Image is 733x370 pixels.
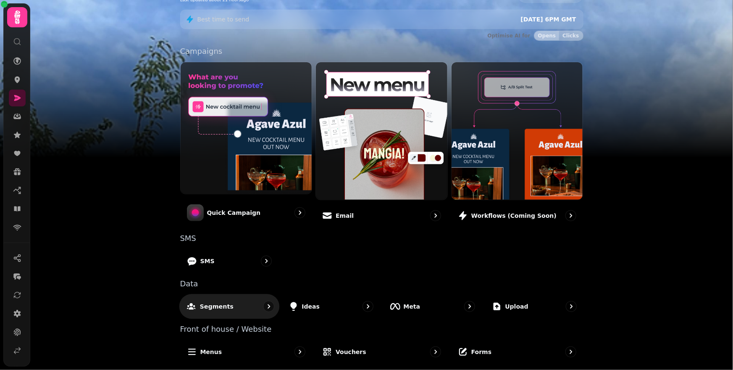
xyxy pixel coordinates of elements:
svg: go to [567,211,575,220]
p: Ideas [302,302,320,311]
p: Meta [404,302,420,311]
p: Quick Campaign [207,209,261,217]
svg: go to [262,257,271,265]
p: Best time to send [197,15,250,24]
svg: go to [264,302,273,310]
a: Vouchers [315,340,448,364]
svg: go to [567,348,575,356]
p: Optimise AI for [488,32,531,39]
img: Quick Campaign [181,62,312,194]
p: Forms [471,348,491,356]
p: Segments [200,302,233,310]
p: Campaigns [180,48,583,55]
a: Forms [451,340,583,364]
p: Upload [505,302,528,311]
a: Workflows (coming soon)Workflows (coming soon) [451,62,583,228]
svg: go to [364,302,372,311]
span: Clicks [562,33,579,38]
p: Front of house / Website [180,325,583,333]
a: Ideas [282,294,380,319]
a: Quick CampaignQuick Campaign [180,62,313,228]
button: Opens [534,31,560,40]
img: Workflows (coming soon) [452,62,583,200]
a: Segments [179,294,279,319]
p: Menus [200,348,222,356]
a: Meta [384,294,482,319]
svg: go to [465,302,474,311]
p: SMS [200,257,215,265]
p: Email [336,211,354,220]
img: Email [316,62,447,200]
svg: go to [567,302,575,311]
p: Workflows (coming soon) [471,211,557,220]
svg: go to [296,209,304,217]
button: Clicks [559,31,583,40]
a: Menus [180,340,313,364]
span: [DATE] 6PM GMT [521,16,576,23]
p: Vouchers [336,348,366,356]
svg: go to [431,211,440,220]
p: Data [180,280,583,288]
a: Upload [485,294,583,319]
svg: go to [296,348,304,356]
a: EmailEmail [315,62,448,228]
a: SMS [180,249,278,273]
p: SMS [180,235,583,242]
span: Opens [538,33,556,38]
svg: go to [431,348,440,356]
